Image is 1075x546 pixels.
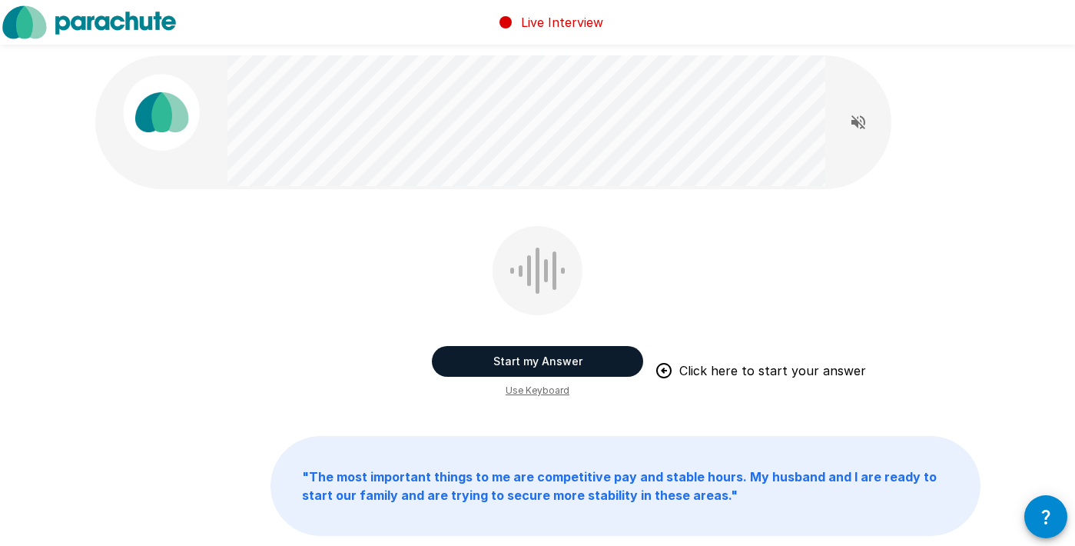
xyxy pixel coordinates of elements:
img: parachute_avatar.png [123,74,200,151]
p: Live Interview [521,13,603,32]
button: Start my Answer [432,346,643,377]
button: Read questions aloud [843,107,874,138]
b: " The most important things to me are competitive pay and stable hours. My husband and I are read... [302,469,937,503]
span: Use Keyboard [506,383,569,398]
